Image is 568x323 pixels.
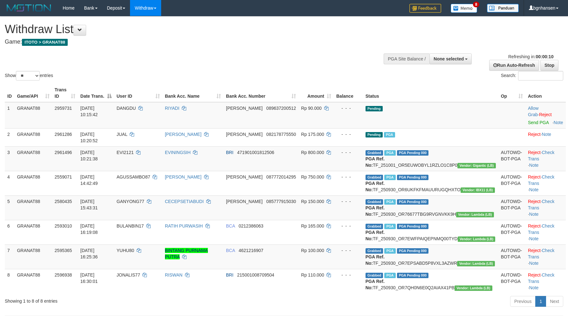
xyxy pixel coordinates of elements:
[237,272,274,277] span: Copy 215001008709504 to clipboard
[384,248,395,254] span: Marked by bgndany
[528,150,541,155] a: Reject
[498,220,525,244] td: AUTOWD-BOT-PGA
[5,84,14,102] th: ID
[363,171,498,195] td: TF_250930_OR6UKFKFMAUURUGQHXTO
[366,248,383,254] span: Grabbed
[14,102,52,129] td: GRANAT88
[397,150,429,156] span: PGA Pending
[525,146,566,171] td: · ·
[525,220,566,244] td: · ·
[384,273,395,278] span: Marked by bgndany
[397,273,429,278] span: PGA Pending
[55,132,72,137] span: 2961286
[165,150,191,155] a: EVININGSIH
[226,199,263,204] span: [PERSON_NAME]
[539,112,552,117] a: Reject
[5,71,53,81] label: Show entries
[55,150,72,155] span: 2961496
[529,187,539,192] a: Note
[55,248,72,253] span: 2595365
[336,149,360,156] div: - - -
[117,272,140,277] span: JONALIS77
[540,60,558,71] a: Stop
[528,272,554,284] a: Check Trans
[80,106,98,117] span: [DATE] 10:15:42
[223,84,298,102] th: Bank Acc. Number: activate to sort column ascending
[80,199,98,210] span: [DATE] 15:43:31
[301,199,324,204] span: Rp 150.000
[498,195,525,220] td: AUTOWD-BOT-PGA
[525,244,566,269] td: · ·
[117,132,127,137] span: JUAL
[366,279,385,290] b: PGA Ref. No:
[455,285,492,291] span: Vendor URL: https://dashboard.q2checkout.com/secure
[528,120,549,125] a: Send PGA
[114,84,162,102] th: User ID: activate to sort column ascending
[366,205,385,217] b: PGA Ref. No:
[226,248,235,253] span: BCA
[5,39,372,45] h4: Game:
[5,295,232,304] div: Showing 1 to 8 of 8 entries
[266,199,296,204] span: Copy 085777915030 to clipboard
[165,199,204,204] a: CECEPSETIABUDI
[80,132,98,143] span: [DATE] 10:20:52
[117,150,134,155] span: EVI2121
[5,102,14,129] td: 1
[366,199,383,205] span: Grabbed
[528,132,541,137] a: Reject
[397,199,429,205] span: PGA Pending
[117,106,136,111] span: DANGDU
[366,254,385,266] b: PGA Ref. No:
[461,187,495,193] span: Vendor URL: https://dashboard.q2checkout.com/secure
[487,4,519,12] img: panduan.png
[525,269,566,293] td: · ·
[301,174,324,179] span: Rp 750.000
[554,120,563,125] a: Note
[529,285,539,290] a: Note
[528,223,554,235] a: Check Trans
[542,132,551,137] a: Note
[165,132,202,137] a: [PERSON_NAME]
[298,84,334,102] th: Amount: activate to sort column ascending
[55,223,72,228] span: 2593010
[528,248,541,253] a: Reject
[397,175,429,180] span: PGA Pending
[14,171,52,195] td: GRANAT88
[366,106,383,111] span: Pending
[5,195,14,220] td: 5
[80,223,98,235] span: [DATE] 16:19:08
[165,174,202,179] a: [PERSON_NAME]
[366,273,383,278] span: Grabbed
[498,84,525,102] th: Op: activate to sort column ascending
[363,244,498,269] td: TF_250930_OR7EPSABD5P8VXL3AZWR
[266,132,296,137] span: Copy 082178775550 to clipboard
[363,269,498,293] td: TF_250930_OR7QH0N6E0Q2AIAX41PB
[451,4,477,13] img: Button%20Memo.svg
[226,150,233,155] span: BRI
[529,163,539,168] a: Note
[384,132,395,137] span: Marked by bgndedek
[55,174,72,179] span: 2559071
[363,84,498,102] th: Status
[16,71,40,81] select: Showentries
[117,223,144,228] span: BULANBIN17
[80,150,98,161] span: [DATE] 10:21:38
[336,131,360,137] div: - - -
[409,4,441,13] img: Feedback.jpg
[501,71,563,81] label: Search:
[457,261,495,266] span: Vendor URL: https://dashboard.q2checkout.com/secure
[336,272,360,278] div: - - -
[14,195,52,220] td: GRANAT88
[528,150,554,161] a: Check Trans
[239,223,263,228] span: Copy 0212386063 to clipboard
[336,247,360,254] div: - - -
[336,223,360,229] div: - - -
[508,54,553,59] span: Refreshing in:
[529,212,539,217] a: Note
[301,248,324,253] span: Rp 100.000
[498,146,525,171] td: AUTOWD-BOT-PGA
[239,248,263,253] span: Copy 4621216907 to clipboard
[434,56,464,61] span: None selected
[525,84,566,102] th: Action
[397,224,429,229] span: PGA Pending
